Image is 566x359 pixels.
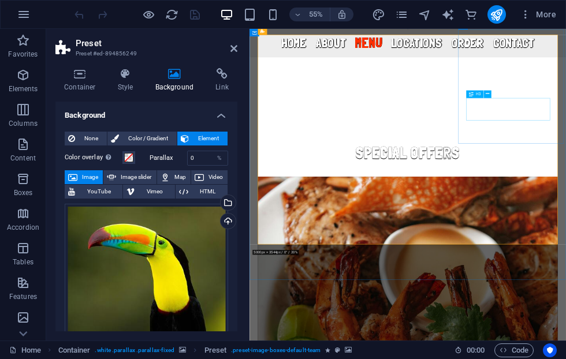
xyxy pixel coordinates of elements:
span: H3 [476,92,481,96]
button: Map [157,170,191,184]
p: Tables [13,257,33,267]
i: On resize automatically adjust zoom level to fit chosen device. [337,9,347,20]
i: Design (Ctrl+Alt+Y) [372,8,385,21]
i: This element contains a background [179,347,186,353]
h4: Link [207,68,237,92]
p: Content [10,154,36,163]
i: Reload page [165,8,178,21]
span: More [520,9,556,20]
button: design [372,8,386,21]
nav: breadcrumb [58,343,352,357]
a: Click to cancel selection. Double-click to open Pages [9,343,41,357]
span: Image slider [120,170,152,184]
span: : [475,346,476,354]
h4: Style [109,68,147,92]
span: . white .parallax .parallax-fixed [95,343,174,357]
button: publish [487,5,506,24]
i: Publish [490,8,503,21]
h4: Background [55,102,237,122]
button: HTML [176,185,228,199]
p: Features [9,292,37,301]
button: reload [165,8,178,21]
h3: Preset #ed-894856249 [76,48,214,59]
span: YouTube [79,185,119,199]
button: Code [494,343,534,357]
span: 00 00 [467,343,485,357]
h4: Background [147,68,207,92]
i: Commerce [464,8,478,21]
button: Image [65,170,103,184]
i: This element contains a background [345,347,352,353]
button: Element [177,132,228,145]
span: Map [173,170,187,184]
span: Element [192,132,224,145]
button: 55% [289,8,330,21]
span: HTML [192,185,224,199]
button: Usercentrics [543,343,557,357]
button: YouTube [65,185,122,199]
h6: 55% [307,8,325,21]
span: Click to select. Double-click to edit [204,343,227,357]
i: This element is a customizable preset [335,347,340,353]
button: Video [191,170,228,184]
i: Navigator [418,8,431,21]
h2: Preset [76,38,237,48]
span: . preset-image-boxes-default-team [231,343,321,357]
i: Element contains an animation [325,347,330,353]
button: text_generator [441,8,455,21]
label: Color overlay [65,151,122,164]
button: pages [395,8,409,21]
span: Click to select. Double-click to edit [58,343,91,357]
button: Image slider [103,170,156,184]
p: Elements [9,84,38,94]
button: Vimeo [123,185,174,199]
p: Columns [9,119,38,128]
label: Parallax [150,155,187,161]
i: Pages (Ctrl+Alt+S) [395,8,408,21]
div: % [211,151,228,165]
span: Vimeo [138,185,171,199]
button: None [65,132,107,145]
i: AI Writer [441,8,455,21]
button: More [515,5,561,24]
span: Code [500,343,528,357]
button: Color / Gradient [107,132,177,145]
button: navigator [418,8,432,21]
h6: Session time [455,343,485,357]
span: None [79,132,103,145]
div: stunning-close-up-of-a-colorful-keel-billed-toucan-in-costa-rica-showcasing-its-vibrant-beak-and-... [65,204,228,335]
span: Video [207,170,224,184]
span: Color / Gradient [122,132,173,145]
p: Boxes [14,188,33,197]
h4: Container [55,68,109,92]
p: Accordion [7,223,39,232]
button: commerce [464,8,478,21]
button: Click here to leave preview mode and continue editing [141,8,155,21]
p: Favorites [8,50,38,59]
span: Image [81,170,99,184]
